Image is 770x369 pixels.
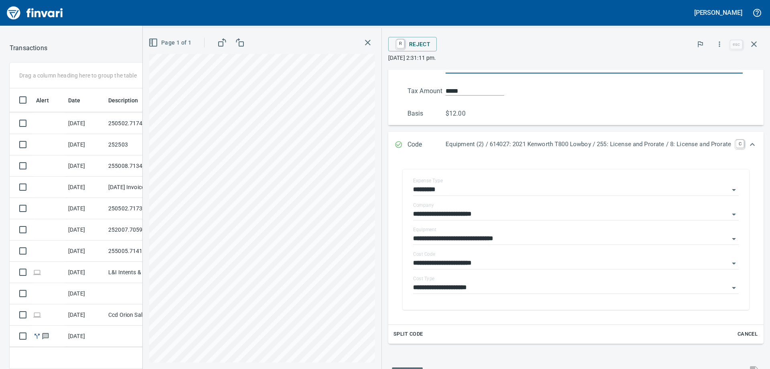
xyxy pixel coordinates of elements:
p: Drag a column heading here to group the table [19,71,137,80]
button: Open [728,209,740,220]
td: [DATE] [65,326,105,347]
span: Online transaction [33,312,41,317]
span: Split Code [393,330,423,339]
p: $12.00 [446,109,484,118]
td: [DATE] [65,198,105,219]
td: [DATE] [65,262,105,283]
p: Code [407,140,446,150]
div: Expand [388,132,764,158]
td: [DATE] [65,113,105,134]
a: R [397,39,404,48]
a: C [736,140,744,148]
button: Page 1 of 1 [147,35,195,50]
td: L&I Intents & Affidavi Tumwater [GEOGRAPHIC_DATA] [105,262,177,283]
span: Has messages [41,333,50,338]
span: Alert [36,96,49,105]
a: esc [730,40,742,49]
td: [DATE] Invoice 289859-2 from C&E Rentals (1-38058) [105,177,177,198]
p: Transactions [10,43,47,53]
p: [DATE] 2:31:11 pm. [388,54,764,62]
td: [DATE] [65,219,105,241]
label: Company [413,203,434,208]
span: Reject [395,37,430,51]
td: 250502.7173 [105,198,177,219]
h5: [PERSON_NAME] [694,8,742,17]
span: Description [108,96,149,105]
span: Date [68,96,91,105]
button: [PERSON_NAME] [692,6,744,19]
label: Cost Code [413,252,435,257]
label: Equipment [413,227,436,232]
p: Basis [407,109,446,118]
td: 252007.7059 [105,219,177,241]
td: [DATE] [65,134,105,155]
span: Alert [36,96,59,105]
div: Expand [388,30,764,125]
td: [DATE] [65,304,105,326]
button: Open [728,258,740,269]
button: More [711,35,728,53]
button: Open [728,184,740,196]
label: Cost Type [413,276,435,281]
td: 252503 [105,134,177,155]
span: Page 1 of 1 [150,38,191,48]
p: Tax Amount [407,86,446,96]
img: Finvari [5,3,65,22]
td: [DATE] [65,241,105,262]
button: Flag [691,35,709,53]
span: Cancel [737,330,758,339]
span: Close invoice [728,35,764,54]
td: 255005.7141 [105,241,177,262]
span: Online transaction [33,269,41,275]
td: 250502.7174 [105,113,177,134]
label: Expense Type [413,178,443,183]
div: Expand [388,158,764,344]
button: RReject [388,37,437,51]
span: Date [68,96,81,105]
td: [DATE] [65,283,105,304]
button: Split Code [391,328,425,340]
button: Open [728,233,740,245]
p: Equipment (2) / 614027: 2021 Kenworth T800 Lowboy / 255: License and Prorate / 8: License and Pro... [446,140,731,149]
td: 255008.7134 [105,155,177,177]
td: Ccd Orion Salem OR [105,304,177,326]
td: [DATE] [65,155,105,177]
button: Open [728,282,740,294]
button: Cancel [735,328,760,340]
td: [DATE] [65,177,105,198]
nav: breadcrumb [10,43,47,53]
span: Split transaction [33,333,41,338]
span: Description [108,96,138,105]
